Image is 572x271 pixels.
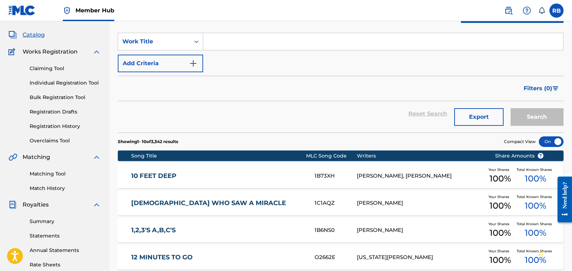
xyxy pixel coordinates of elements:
[8,48,18,56] img: Works Registration
[306,152,357,160] div: MLC Song Code
[75,6,114,14] span: Member Hub
[504,6,513,15] img: search
[92,153,101,161] img: expand
[315,226,357,234] div: 1B6NS0
[517,194,555,199] span: Total Known Shares
[488,167,512,172] span: Your Shares
[131,199,305,207] a: [DEMOGRAPHIC_DATA] WHO SAW A MIRACLE
[30,94,101,101] a: Bulk Registration Tool
[8,31,17,39] img: Catalog
[357,199,484,207] div: [PERSON_NAME]
[489,227,511,239] span: 100 %
[8,153,17,161] img: Matching
[131,172,305,180] a: 10 FEET DEEP
[131,226,305,234] a: 1,2,3'S A,B,C'S
[357,253,484,261] div: [US_STATE][PERSON_NAME]
[23,201,49,209] span: Royalties
[357,226,484,234] div: [PERSON_NAME]
[517,167,555,172] span: Total Known Shares
[552,171,572,228] iframe: Resource Center
[23,153,50,161] span: Matching
[131,152,306,160] div: Song Title
[8,14,51,22] a: SummarySummary
[315,172,357,180] div: 1B73XH
[524,84,552,93] span: Filters ( 0 )
[489,172,511,185] span: 100 %
[357,172,484,180] div: [PERSON_NAME], [PERSON_NAME]
[489,199,511,212] span: 100 %
[189,59,197,68] img: 9d2ae6d4665cec9f34b9.svg
[489,254,511,266] span: 100 %
[520,4,534,18] div: Help
[525,254,546,266] span: 100 %
[454,108,504,126] button: Export
[30,137,101,144] a: Overclaims Tool
[30,232,101,240] a: Statements
[501,4,516,18] a: Public Search
[517,248,555,254] span: Total Known Shares
[118,55,203,72] button: Add Criteria
[30,123,101,130] a: Registration History
[63,6,71,15] img: Top Rightsholder
[92,48,101,56] img: expand
[539,244,543,265] div: Drag
[538,7,545,14] div: Notifications
[517,221,555,227] span: Total Known Shares
[122,37,186,46] div: Work Title
[357,152,484,160] div: Writers
[30,261,101,269] a: Rate Sheets
[525,199,546,212] span: 100 %
[523,6,531,15] img: help
[495,152,544,160] span: Share Amounts
[23,48,78,56] span: Works Registration
[537,237,572,271] iframe: Chat Widget
[30,170,101,178] a: Matching Tool
[30,185,101,192] a: Match History
[30,79,101,87] a: Individual Registration Tool
[525,172,546,185] span: 100 %
[488,194,512,199] span: Your Shares
[504,138,536,145] span: Compact View
[519,80,564,97] button: Filters (0)
[525,227,546,239] span: 100 %
[23,31,45,39] span: Catalog
[8,5,36,16] img: MLC Logo
[488,248,512,254] span: Your Shares
[549,4,564,18] div: User Menu
[30,247,101,254] a: Annual Statements
[30,65,101,72] a: Claiming Tool
[488,221,512,227] span: Your Shares
[315,199,357,207] div: 1C1AQZ
[30,218,101,225] a: Summary
[131,253,305,261] a: 12 MINUTES TO GO
[118,138,178,145] p: Showing 1 - 10 of 3,342 results
[92,201,101,209] img: expand
[538,153,543,159] span: ?
[315,253,357,261] div: O2662E
[8,201,17,209] img: Royalties
[118,33,564,133] form: Search Form
[30,108,101,116] a: Registration Drafts
[8,31,45,39] a: CatalogCatalog
[553,86,559,91] img: filter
